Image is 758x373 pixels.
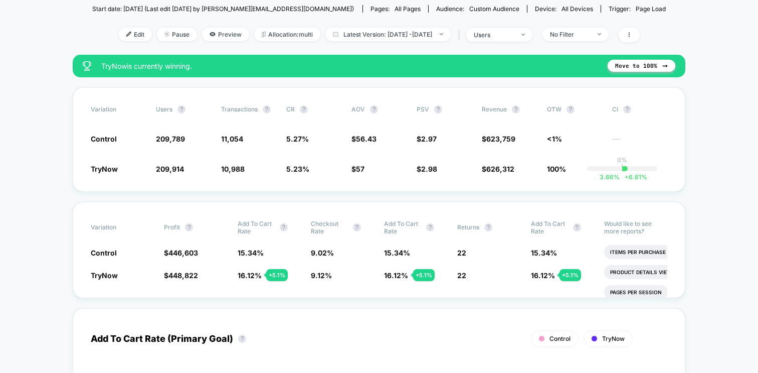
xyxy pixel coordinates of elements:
[164,271,198,280] span: $
[566,105,575,113] button: ?
[621,164,623,171] p: |
[91,248,117,257] span: Control
[157,28,197,41] span: Pause
[469,5,519,13] span: Custom Audience
[311,271,332,280] span: 9.12 %
[254,28,320,41] span: Allocation: multi
[384,220,421,235] span: Add To Cart Rate
[286,105,295,113] span: CR
[370,5,421,13] div: Pages:
[436,5,519,13] div: Audience:
[440,33,443,35] img: end
[474,31,514,39] div: users
[547,105,602,113] span: OTW
[600,173,620,181] span: 3.66 %
[238,271,262,280] span: 16.12 %
[561,5,593,13] span: all devices
[202,28,249,41] span: Preview
[608,60,675,72] button: Move to 100%
[623,105,631,113] button: ?
[164,32,169,37] img: end
[91,271,118,280] span: TryNow
[531,220,568,235] span: Add To Cart Rate
[604,220,667,235] p: Would like to see more reports?
[617,156,627,164] p: 0%
[156,105,172,113] span: users
[168,271,198,280] span: 448,822
[286,135,309,143] span: 5.27 %
[482,165,514,173] span: $
[101,62,598,70] span: TryNow is currently winning.
[351,165,364,173] span: $
[356,135,376,143] span: 56.43
[486,135,515,143] span: 623,759
[83,61,91,71] img: success_star
[311,248,334,257] span: 9.02 %
[573,223,581,231] button: ?
[602,335,625,342] span: TryNow
[612,105,667,113] span: CI
[417,135,437,143] span: $
[547,165,566,173] span: 100%
[168,248,198,257] span: 446,603
[262,32,266,37] img: rebalance
[91,105,146,113] span: Variation
[434,105,442,113] button: ?
[620,173,647,181] span: 6.61 %
[311,220,348,235] span: Checkout Rate
[156,135,185,143] span: 209,789
[527,5,601,13] span: Device:
[482,105,507,113] span: Revenue
[457,248,466,257] span: 22
[238,335,246,343] button: ?
[512,105,520,113] button: ?
[604,245,672,259] li: Items Per Purchase
[457,223,479,231] span: Returns
[417,165,437,173] span: $
[598,33,601,35] img: end
[280,223,288,231] button: ?
[119,28,152,41] span: Edit
[300,105,308,113] button: ?
[612,136,667,144] span: ---
[238,220,275,235] span: Add To Cart Rate
[559,269,581,281] div: + 5.1 %
[482,135,515,143] span: $
[384,248,410,257] span: 15.34 %
[91,135,117,143] span: Control
[266,269,288,281] div: + 5.1 %
[351,135,376,143] span: $
[550,31,590,38] div: No Filter
[384,271,408,280] span: 16.12 %
[353,223,361,231] button: ?
[421,165,437,173] span: 2.98
[426,223,434,231] button: ?
[609,5,666,13] div: Trigger:
[531,248,557,257] span: 15.34 %
[395,5,421,13] span: all pages
[370,105,378,113] button: ?
[92,5,354,13] span: Start date: [DATE] (Last edit [DATE] by [PERSON_NAME][EMAIL_ADDRESS][DOMAIN_NAME])
[413,269,435,281] div: + 5.1 %
[325,28,451,41] span: Latest Version: [DATE] - [DATE]
[221,165,245,173] span: 10,988
[156,165,184,173] span: 209,914
[351,105,365,113] span: AOV
[457,271,466,280] span: 22
[286,165,309,173] span: 5.23 %
[421,135,437,143] span: 2.97
[486,165,514,173] span: 626,312
[126,32,131,37] img: edit
[356,165,364,173] span: 57
[221,135,243,143] span: 11,054
[91,165,118,173] span: TryNow
[521,34,525,36] img: end
[417,105,429,113] span: PSV
[221,105,258,113] span: Transactions
[185,223,193,231] button: ?
[177,105,185,113] button: ?
[604,285,668,299] li: Pages Per Session
[625,173,629,181] span: +
[91,220,146,235] span: Variation
[531,271,555,280] span: 16.12 %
